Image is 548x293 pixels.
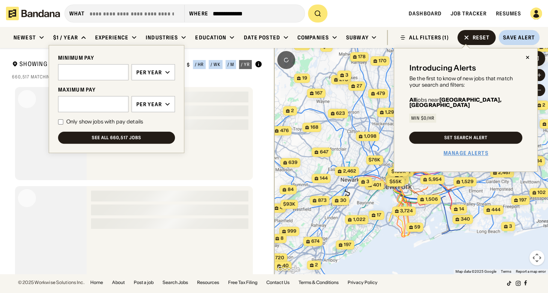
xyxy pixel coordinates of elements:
[509,223,512,230] span: 3
[276,264,301,274] img: Google
[58,86,175,93] div: MAXIMUM PAY
[288,159,297,166] span: 639
[391,168,406,174] span: $160k
[6,7,60,20] img: Bandana logotype
[241,62,250,67] div: / yr
[409,10,442,17] a: Dashboard
[491,207,500,213] span: 444
[461,216,470,222] span: 340
[136,69,162,76] div: Per year
[287,228,296,234] span: 999
[542,102,545,108] span: 2
[280,128,289,134] span: 476
[390,179,402,184] span: $55k
[426,196,438,203] span: 1,506
[92,135,141,140] div: See all 660,517 jobs
[195,62,204,67] div: / hr
[379,58,387,64] span: 170
[288,186,294,193] span: 84
[409,35,448,40] div: ALL FILTERS (1)
[276,264,301,274] a: Open this area in Google Maps (opens a new window)
[266,280,290,285] a: Contact Us
[409,96,416,103] b: All
[211,62,221,67] div: / wk
[58,54,175,61] div: MINIMUM PAY
[280,205,283,211] span: 4
[411,116,434,120] div: Min $0/hr
[414,224,420,230] span: 59
[345,72,348,78] span: 3
[275,255,284,261] span: 720
[136,101,162,108] div: Per year
[538,189,546,196] span: 102
[537,158,542,164] span: 14
[339,77,348,83] span: 273
[377,212,381,218] span: 17
[400,208,413,214] span: 3,724
[409,96,501,108] b: [GEOGRAPHIC_DATA], [GEOGRAPHIC_DATA]
[373,182,381,188] span: 401
[366,179,369,185] span: 3
[197,280,219,285] a: Resources
[358,54,366,60] span: 178
[12,74,262,80] div: 660,517 matching jobs on [DOMAIN_NAME]
[444,135,487,140] div: Set Search Alert
[353,216,366,223] span: 1,022
[163,280,188,285] a: Search Jobs
[134,280,154,285] a: Post a job
[66,118,143,126] div: Only show jobs with pay details
[501,269,511,273] a: Terms (opens in new tab)
[243,34,280,41] div: Date Posted
[336,110,345,117] span: 623
[195,34,226,41] div: Education
[320,149,329,155] span: 647
[472,35,490,40] div: Reset
[498,170,511,176] span: 2,467
[228,280,257,285] a: Free Tax Filing
[343,168,356,174] span: 2,462
[443,150,488,156] a: Manage Alerts
[189,10,208,17] div: Where
[461,179,473,185] span: 1,529
[311,124,318,131] span: 168
[146,34,178,41] div: Industries
[519,197,527,203] span: 197
[369,157,380,162] span: $76k
[346,34,369,41] div: Subway
[385,109,397,116] span: 1,293
[299,280,339,285] a: Terms & Conditions
[503,34,535,41] div: Save Alert
[323,44,330,50] span: $--
[291,108,294,114] span: 2
[364,133,376,140] span: 1,098
[58,119,63,125] input: Only show jobs with pay details
[297,34,329,41] div: Companies
[451,10,487,17] a: Job Tracker
[315,262,318,268] span: 2
[429,176,442,183] span: 5,954
[409,75,522,88] div: Be the first to know of new jobs that match your search and filters:
[340,197,346,204] span: 30
[12,84,262,274] div: grid
[95,34,128,41] div: Experience
[69,10,85,17] div: what
[409,63,476,72] div: Introducing Alerts
[90,280,103,285] a: Home
[187,62,190,68] div: $
[282,263,289,269] span: 40
[302,42,307,49] span: 12
[320,175,328,182] span: 144
[529,250,544,265] button: Map camera controls
[348,280,378,285] a: Privacy Policy
[496,10,521,17] span: Resumes
[376,90,385,97] span: 479
[18,280,84,285] div: © 2025 Workwise Solutions Inc.
[302,75,307,81] span: 19
[516,269,546,273] a: Report a map error
[459,206,464,212] span: 14
[283,201,295,207] span: $93k
[311,238,320,245] span: 674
